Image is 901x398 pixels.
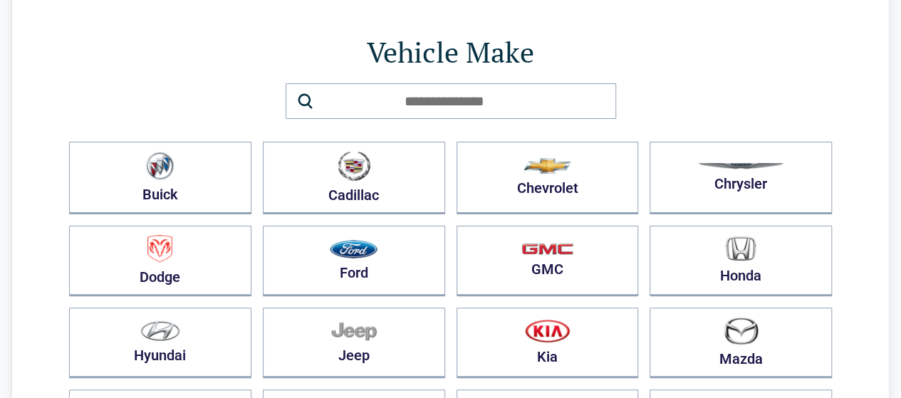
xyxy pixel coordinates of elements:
[263,308,445,378] button: Jeep
[457,142,639,214] button: Chevrolet
[69,32,832,72] h1: Vehicle Make
[263,226,445,296] button: Ford
[457,308,639,378] button: Kia
[69,308,251,378] button: Hyundai
[69,226,251,296] button: Dodge
[263,142,445,214] button: Cadillac
[650,142,832,214] button: Chrysler
[650,308,832,378] button: Mazda
[69,142,251,214] button: Buick
[650,226,832,296] button: Honda
[457,226,639,296] button: GMC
